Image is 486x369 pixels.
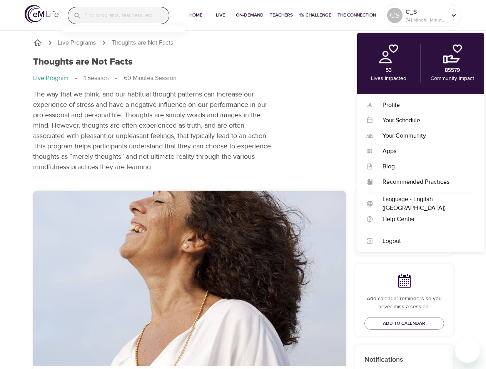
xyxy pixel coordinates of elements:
[33,89,274,172] p: The way that we think, and our habitual thought patterns can increase our experience of stress an...
[33,38,453,47] nav: breadcrumb
[211,11,230,19] span: Live
[84,7,169,24] input: Find programs, teachers, etc...
[406,7,446,17] p: C_S
[406,17,446,23] p: 741 Mindful Minutes
[386,66,392,75] p: 53
[112,38,174,47] p: Thoughts are Not Facts
[445,66,460,75] p: 85579
[373,101,475,110] div: Profile
[33,74,274,83] nav: breadcrumb
[379,44,398,63] img: personal.png
[371,75,406,83] p: Lives Impacted
[187,11,205,19] span: Home
[33,57,133,68] h1: Thoughts are Not Facts
[25,5,58,23] img: logo
[373,147,475,156] div: Apps
[373,178,475,186] div: Recommended Practices
[337,11,376,19] span: The Connection
[58,38,96,47] a: Live Programs
[373,116,475,125] div: Your Schedule
[373,195,475,213] div: Language - English ([GEOGRAPHIC_DATA])
[364,354,444,365] p: Notifications
[373,215,475,224] div: Help Center
[364,317,444,330] button: Add to Calendar
[270,11,293,19] span: Teachers
[443,44,462,63] img: community.png
[373,162,475,171] div: Blog
[236,11,264,19] span: On-Demand
[373,237,475,246] div: Logout
[364,295,444,311] p: Add calendar reminders so you never miss a session.
[84,74,109,83] p: 1 Session
[373,131,475,140] div: Your Community
[124,74,176,83] p: 60 Minutes Session
[33,74,68,83] p: Live Program
[455,338,480,363] iframe: Button to launch messaging window
[387,8,402,23] div: CS
[383,319,425,327] span: Add to Calendar
[431,75,474,83] p: Community Impact
[299,11,331,19] span: 1% Challenge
